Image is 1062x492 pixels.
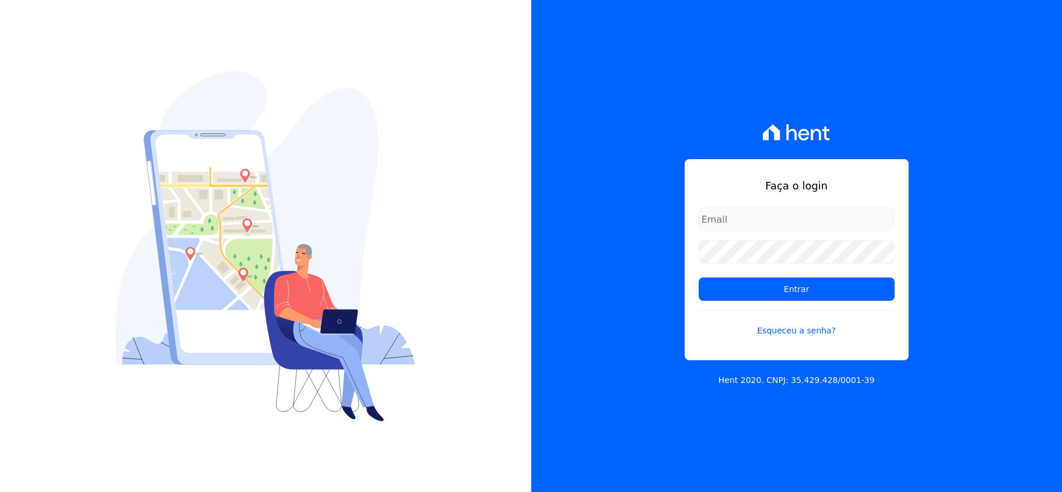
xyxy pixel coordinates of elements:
[699,310,895,337] a: Esqueceu a senha?
[718,374,875,386] p: Hent 2020. CNPJ: 35.429.428/0001-39
[699,178,895,194] h1: Faça o login
[699,277,895,301] input: Entrar
[115,71,415,421] img: Login
[699,208,895,231] input: Email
